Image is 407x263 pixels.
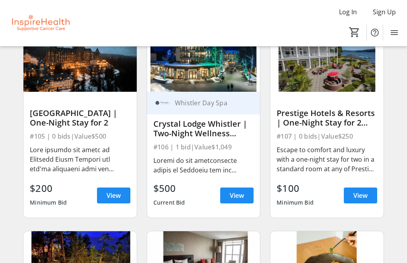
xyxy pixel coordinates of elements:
img: Whistler Day Spa [153,94,172,112]
div: $200 [30,181,67,195]
span: Sign Up [373,7,396,17]
img: Crystal Lodge Whistler | Two-Night Wellness Getaway Package [147,28,260,92]
span: View [353,191,368,200]
a: View [344,188,377,203]
div: Escape to comfort and luxury with a one-night stay for two in a standard room at any of Prestige ... [277,145,377,174]
div: Lore ipsumdo sit ametc ad Elitsedd Eiusm Tempori utl etd'ma aliquaeni admi ven quisnost ex Ullamc... [30,145,130,174]
img: Prestige Hotels & Resorts | One-Night Stay for 2 (locations throughout BC) [270,28,383,92]
button: Sign Up [366,6,402,18]
div: #107 | 0 bids | Value $250 [277,131,377,142]
div: #105 | 0 bids | Value $500 [30,131,130,142]
div: Whistler Day Spa [172,99,244,107]
span: View [230,191,244,200]
div: $100 [277,181,314,195]
div: [GEOGRAPHIC_DATA] | One-Night Stay for 2 [30,108,130,128]
div: #106 | 1 bid | Value $1,049 [153,141,254,153]
span: Log In [339,7,357,17]
img: Fairmont Banff Springs | One-Night Stay for 2 [23,28,136,92]
div: Crystal Lodge Whistler | Two-Night Wellness Getaway Package [153,119,254,138]
div: Prestige Hotels & Resorts | One-Night Stay for 2 (locations throughout [GEOGRAPHIC_DATA]) [277,108,377,128]
img: InspireHealth Supportive Cancer Care's Logo [5,3,76,43]
div: Loremi do sit ametconsecte adipis el Seddoeiu tem inc utlabore etdolorema aliquae. Admi veniamqui... [153,156,254,175]
button: Menu [386,25,402,41]
a: View [97,188,130,203]
a: View [220,188,254,203]
div: Minimum Bid [277,195,314,210]
button: Log In [333,6,363,18]
button: Cart [347,25,362,39]
span: View [107,191,121,200]
div: Minimum Bid [30,195,67,210]
div: Current Bid [153,195,185,210]
button: Help [367,25,383,41]
div: $500 [153,181,185,195]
